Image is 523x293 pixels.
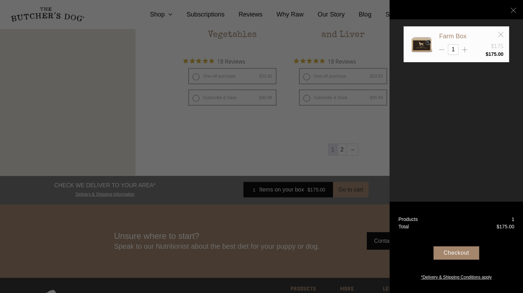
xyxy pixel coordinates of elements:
div: Products [398,216,418,223]
img: Farm Box [409,32,434,57]
div: $175 [491,42,503,51]
a: Farm Box [439,33,466,40]
div: Checkout [433,246,479,260]
a: Products 1 Total $175.00 Checkout [390,202,523,293]
span: $ [496,224,499,229]
bdi: 175.00 [485,51,503,57]
bdi: 175.00 [496,224,514,229]
div: Total [398,223,409,230]
span: $ [485,51,488,57]
a: *Delivery & Shipping Conditions apply [390,272,523,280]
div: 1 [511,216,514,223]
